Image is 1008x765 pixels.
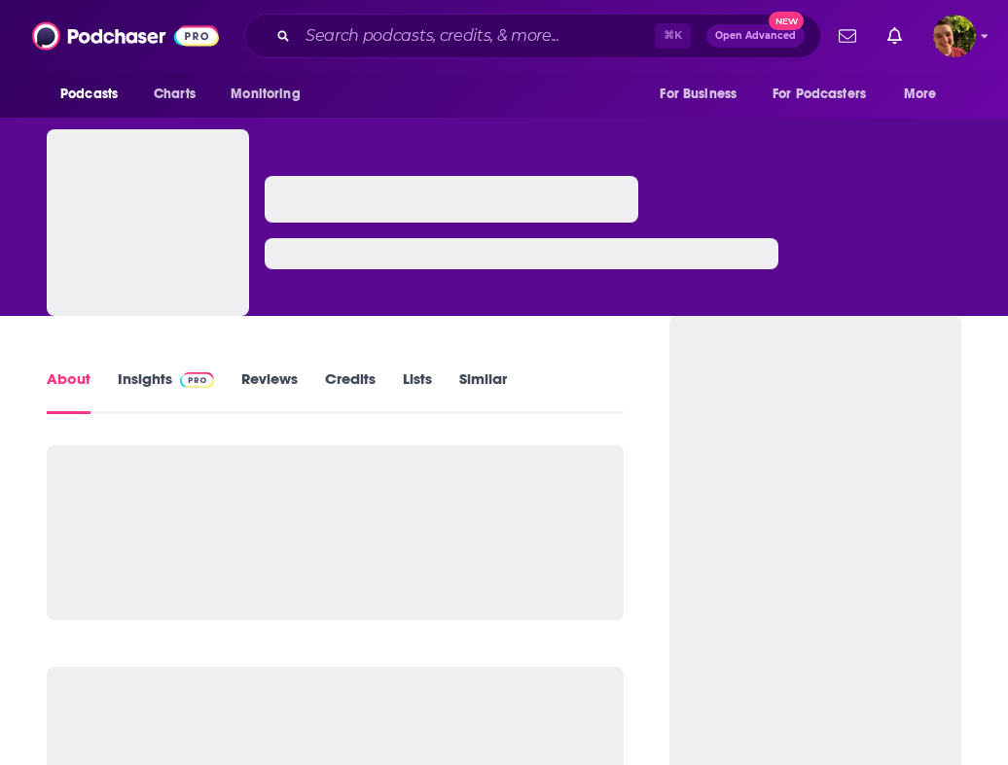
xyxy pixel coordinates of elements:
[47,369,90,414] a: About
[760,76,894,113] button: open menu
[231,81,300,108] span: Monitoring
[403,369,432,414] a: Lists
[60,81,118,108] span: Podcasts
[180,372,214,388] img: Podchaser Pro
[241,369,298,414] a: Reviews
[831,19,864,52] a: Show notifications dropdown
[890,76,961,113] button: open menu
[660,81,737,108] span: For Business
[706,24,805,48] button: Open AdvancedNew
[47,76,143,113] button: open menu
[217,76,325,113] button: open menu
[773,81,866,108] span: For Podcasters
[459,369,507,414] a: Similar
[325,369,376,414] a: Credits
[244,14,821,58] div: Search podcasts, credits, & more...
[141,76,207,113] a: Charts
[655,23,691,49] span: ⌘ K
[933,15,976,57] button: Show profile menu
[154,81,196,108] span: Charts
[904,81,937,108] span: More
[298,20,655,52] input: Search podcasts, credits, & more...
[646,76,761,113] button: open menu
[715,31,796,41] span: Open Advanced
[32,17,219,54] img: Podchaser - Follow, Share and Rate Podcasts
[933,15,976,57] img: User Profile
[118,369,214,414] a: InsightsPodchaser Pro
[880,19,910,52] a: Show notifications dropdown
[933,15,976,57] span: Logged in as Marz
[769,12,804,30] span: New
